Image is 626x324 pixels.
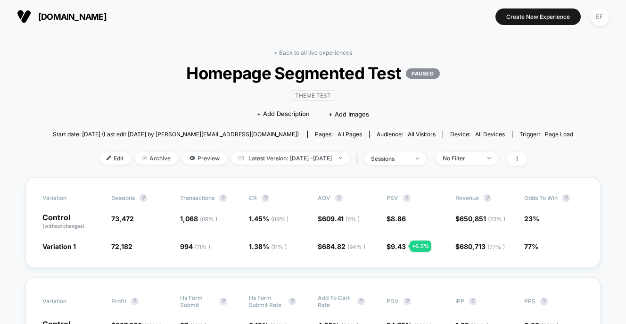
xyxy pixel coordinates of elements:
[329,110,369,118] span: + Add Images
[99,152,131,165] span: Edit
[524,242,538,250] span: 77%
[524,194,576,202] span: Odds to Win
[220,298,227,305] button: ?
[135,152,178,165] span: Archive
[475,131,505,138] span: all devices
[545,131,573,138] span: Page Load
[318,215,360,223] span: $
[484,194,491,202] button: ?
[371,155,409,162] div: sessions
[346,216,360,223] span: ( 6 % )
[107,156,111,160] img: edit
[387,242,406,250] span: $
[387,298,399,305] span: PDV
[262,194,269,202] button: ?
[180,194,214,201] span: Transactions
[239,156,244,160] img: calendar
[495,8,581,25] button: Create New Experience
[591,8,609,26] div: EF
[315,131,362,138] div: Pages:
[387,194,398,201] span: PSV
[249,294,284,308] span: Hs Form Submit Rate
[404,298,411,305] button: ?
[291,90,335,101] span: Theme Test
[460,242,505,250] span: 680,713
[111,215,134,223] span: 73,472
[180,215,217,223] span: 1,068
[249,194,257,201] span: CR
[335,194,343,202] button: ?
[469,298,477,305] button: ?
[339,157,342,159] img: end
[354,152,364,166] span: |
[391,242,406,250] span: 9.43
[487,243,505,250] span: ( 77 % )
[180,242,210,250] span: 994
[318,294,353,308] span: Add To Cart Rate
[408,131,436,138] span: All Visitors
[357,298,365,305] button: ?
[524,298,535,305] span: PPS
[455,298,464,305] span: IPP
[562,194,570,202] button: ?
[391,215,406,223] span: 8.86
[540,298,548,305] button: ?
[271,216,288,223] span: ( 89 % )
[377,131,436,138] div: Audience:
[524,215,539,223] span: 23%
[443,155,480,162] div: No Filter
[195,243,210,250] span: ( 11 % )
[131,298,139,305] button: ?
[455,242,505,250] span: $
[288,298,296,305] button: ?
[42,214,102,230] p: Control
[387,215,406,223] span: $
[322,215,360,223] span: 609.41
[410,241,431,252] div: + 6.5 %
[318,194,330,201] span: AOV
[416,158,419,159] img: end
[455,215,505,223] span: $
[347,243,365,250] span: ( 94 % )
[443,131,512,138] span: Device:
[249,242,287,250] span: 1.38 %
[182,152,227,165] span: Preview
[14,9,109,24] button: [DOMAIN_NAME]
[200,216,217,223] span: ( 89 % )
[17,9,31,24] img: Visually logo
[487,157,491,159] img: end
[38,12,107,22] span: [DOMAIN_NAME]
[318,242,365,250] span: $
[42,223,85,229] span: (without changes)
[140,194,147,202] button: ?
[53,131,299,138] span: Start date: [DATE] (Last edit [DATE] by [PERSON_NAME][EMAIL_ADDRESS][DOMAIN_NAME])
[111,194,135,201] span: Sessions
[142,156,147,160] img: end
[249,215,288,223] span: 1.45 %
[79,63,547,83] span: Homepage Segmented Test
[111,242,132,250] span: 72,182
[403,194,411,202] button: ?
[460,215,505,223] span: 650,851
[338,131,362,138] span: all pages
[519,131,573,138] div: Trigger:
[257,109,310,119] span: + Add Description
[42,194,94,202] span: Variation
[180,294,215,308] span: Hs Form Submit
[271,243,287,250] span: ( 11 % )
[588,7,612,26] button: EF
[274,49,352,56] a: < Back to all live experiences
[455,194,479,201] span: Revenue
[42,242,76,250] span: Variation 1
[42,294,94,308] span: Variation
[111,298,126,305] span: Profit
[406,68,439,79] p: PAUSED
[219,194,227,202] button: ?
[231,152,349,165] span: Latest Version: [DATE] - [DATE]
[322,242,365,250] span: 684.82
[488,216,505,223] span: ( 23 % )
